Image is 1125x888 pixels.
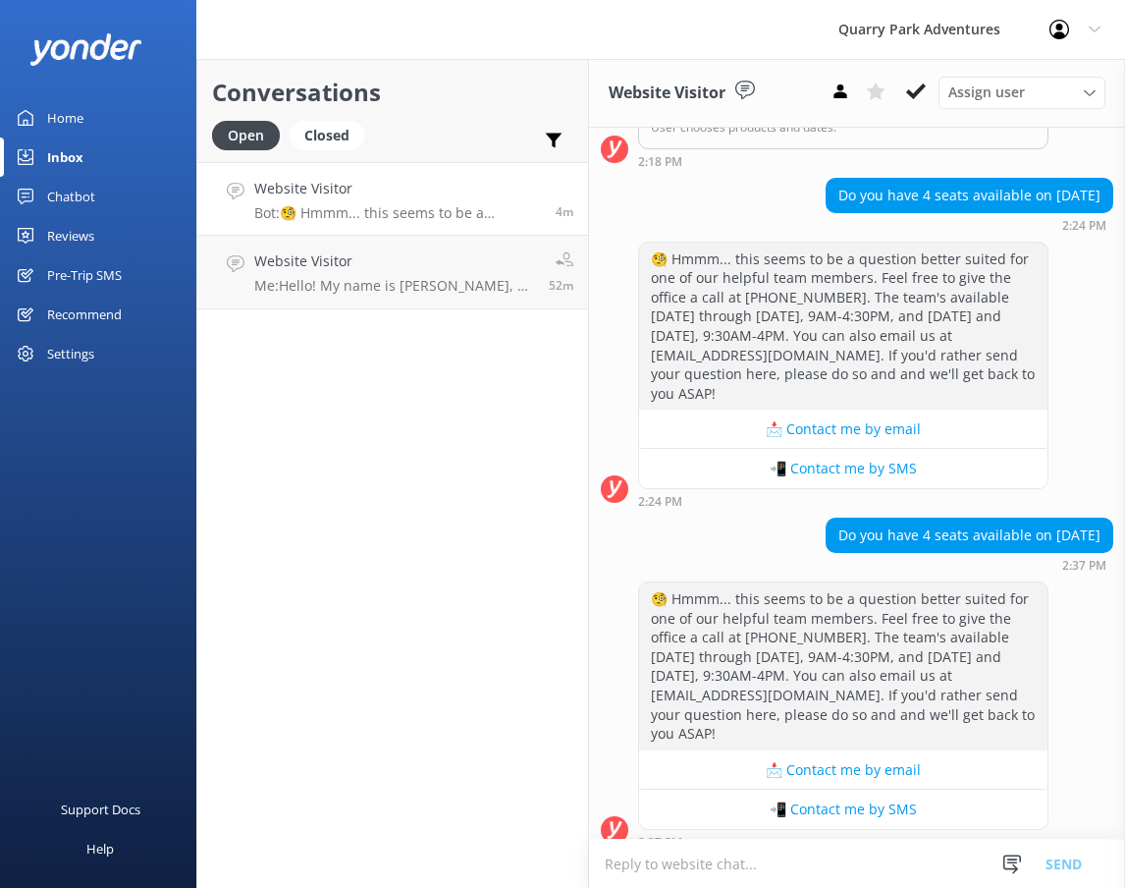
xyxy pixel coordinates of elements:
[254,204,541,222] p: Bot: 🧐 Hmmm... this seems to be a question better suited for one of our helpful team members. Fee...
[938,77,1105,108] div: Assign User
[47,177,95,216] div: Chatbot
[47,334,94,373] div: Settings
[826,558,1113,572] div: Sep 08 2025 02:37pm (UTC -07:00) America/Tijuana
[197,236,588,309] a: Website VisitorMe:Hello! My name is [PERSON_NAME], a member of our team. I'm stepping in for our ...
[827,519,1112,552] div: Do you have 4 seats available on [DATE]
[639,583,1047,750] div: 🧐 Hmmm... this seems to be a question better suited for one of our helpful team members. Feel fre...
[639,449,1047,488] button: 📲 Contact me by SMS
[651,118,1036,137] p: User chooses products and dates.
[86,829,114,868] div: Help
[47,255,122,295] div: Pre-Trip SMS
[1062,560,1106,572] strong: 2:37 PM
[827,179,1112,212] div: Do you have 4 seats available on [DATE]
[638,494,1048,508] div: Sep 08 2025 02:24pm (UTC -07:00) America/Tijuana
[638,496,682,508] strong: 2:24 PM
[29,33,142,66] img: yonder-white-logo.png
[609,81,725,106] h3: Website Visitor
[47,216,94,255] div: Reviews
[549,277,573,294] span: Sep 08 2025 01:49pm (UTC -07:00) America/Tijuana
[826,218,1113,232] div: Sep 08 2025 02:24pm (UTC -07:00) America/Tijuana
[254,178,541,199] h4: Website Visitor
[61,790,140,829] div: Support Docs
[254,250,534,272] h4: Website Visitor
[638,837,682,849] strong: 2:37 PM
[638,156,682,168] strong: 2:18 PM
[212,124,290,145] a: Open
[47,138,83,177] div: Inbox
[47,295,122,334] div: Recommend
[639,790,1047,829] button: 📲 Contact me by SMS
[212,74,573,111] h2: Conversations
[290,121,364,150] div: Closed
[639,243,1047,411] div: 🧐 Hmmm... this seems to be a question better suited for one of our helpful team members. Feel fre...
[47,98,83,138] div: Home
[638,154,1048,168] div: Sep 08 2025 02:18pm (UTC -07:00) America/Tijuana
[638,835,1048,849] div: Sep 08 2025 02:37pm (UTC -07:00) America/Tijuana
[212,121,280,150] div: Open
[290,124,374,145] a: Closed
[948,82,1025,103] span: Assign user
[639,750,1047,790] button: 📩 Contact me by email
[1062,220,1106,232] strong: 2:24 PM
[639,410,1047,449] button: 📩 Contact me by email
[254,277,534,295] p: Me: Hello! My name is [PERSON_NAME], a member of our team. I'm stepping in for our ChatBot to ass...
[197,162,588,236] a: Website VisitorBot:🧐 Hmmm... this seems to be a question better suited for one of our helpful tea...
[556,203,573,220] span: Sep 08 2025 02:37pm (UTC -07:00) America/Tijuana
